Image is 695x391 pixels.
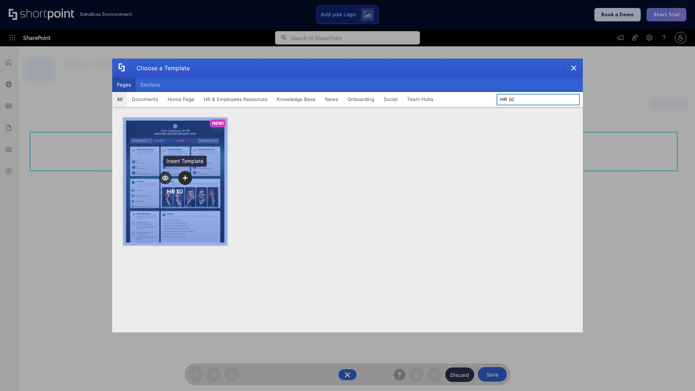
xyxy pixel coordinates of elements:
button: Social [379,92,402,106]
p: NEW! [212,121,224,126]
input: Search [497,94,580,105]
button: News [320,92,343,106]
button: All [112,92,127,106]
div: Choose a Template [131,59,190,77]
iframe: Chat Widget [659,356,695,391]
button: Documents [127,92,163,106]
button: Sections [136,77,165,92]
button: HR & Employees Resources [199,92,272,106]
div: HR 10 [167,188,183,195]
button: Onboarding [343,92,379,106]
button: Home Page [163,92,199,106]
button: Knowledge Base [272,92,320,106]
button: Pages [112,77,136,92]
button: Team Hubs [402,92,438,106]
div: template selector [112,59,583,332]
